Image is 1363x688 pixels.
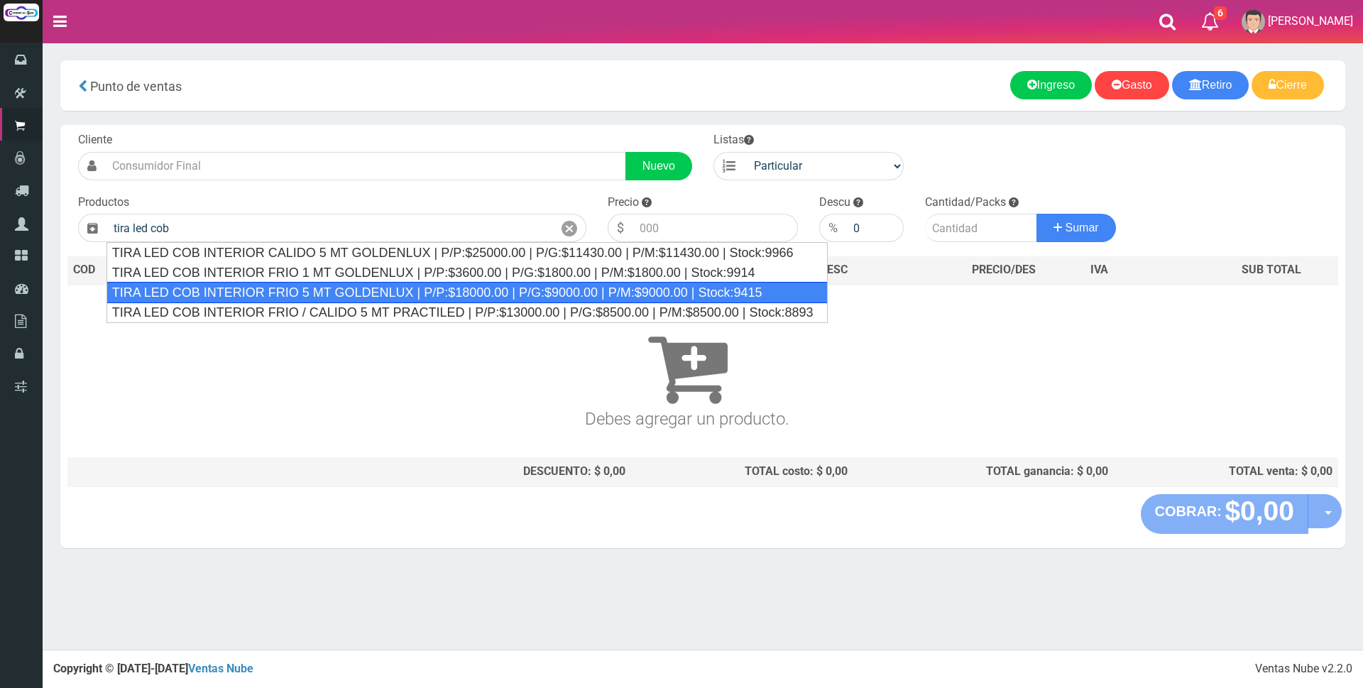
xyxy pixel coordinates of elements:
div: % [819,214,846,242]
span: SUB TOTAL [1242,262,1301,278]
img: User Image [1242,10,1265,33]
span: Punto de ventas [90,79,182,94]
strong: $0,00 [1225,496,1294,526]
a: Nuevo [625,152,692,180]
div: TIRA LED COB INTERIOR FRIO 1 MT GOLDENLUX | P/P:$3600.00 | P/G:$1800.00 | P/M:$1800.00 | Stock:9914 [107,263,827,283]
div: TIRA LED COB INTERIOR FRIO 5 MT GOLDENLUX | P/P:$18000.00 | P/G:$9000.00 | P/M:$9000.00 | Stock:9415 [106,282,828,303]
span: [PERSON_NAME] [1268,14,1353,28]
strong: COBRAR: [1155,503,1222,519]
div: $ [608,214,633,242]
div: TIRA LED COB INTERIOR FRIO / CALIDO 5 MT PRACTILED | P/P:$13000.00 | P/G:$8500.00 | P/M:$8500.00 ... [107,302,827,322]
div: TOTAL venta: $ 0,00 [1120,464,1332,480]
div: TIRA LED COB INTERIOR CALIDO 5 MT GOLDENLUX | P/P:$25000.00 | P/G:$11430.00 | P/M:$11430.00 | Sto... [107,243,827,263]
div: TOTAL ganancia: $ 0,00 [859,464,1108,480]
span: Sumar [1066,222,1099,234]
div: TOTAL costo: $ 0,00 [637,464,848,480]
button: COBRAR: $0,00 [1141,494,1309,534]
label: Precio [608,195,639,211]
input: 000 [846,214,904,242]
strong: Copyright © [DATE]-[DATE] [53,662,253,675]
h3: Debes agregar un producto. [73,305,1301,428]
img: Logo grande [4,4,39,21]
div: DESCUENTO: $ 0,00 [300,464,625,480]
label: Productos [78,195,129,211]
input: Introduzca el nombre del producto [106,214,553,242]
button: Sumar [1036,214,1116,242]
a: Gasto [1095,71,1169,99]
div: Ventas Nube v2.2.0 [1255,661,1352,677]
span: IVA [1090,263,1108,276]
a: Ingreso [1010,71,1092,99]
label: Listas [713,132,754,148]
label: Cliente [78,132,112,148]
input: Consumidor Final [105,152,626,180]
span: PRECIO/DES [972,263,1036,276]
label: Descu [819,195,850,211]
label: Cantidad/Packs [925,195,1006,211]
a: Retiro [1172,71,1249,99]
span: % DESC [809,263,848,276]
a: Cierre [1252,71,1324,99]
input: Cantidad [925,214,1037,242]
input: 000 [633,214,798,242]
span: 6 [1214,6,1227,20]
th: COD [67,256,133,285]
a: Ventas Nube [188,662,253,675]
